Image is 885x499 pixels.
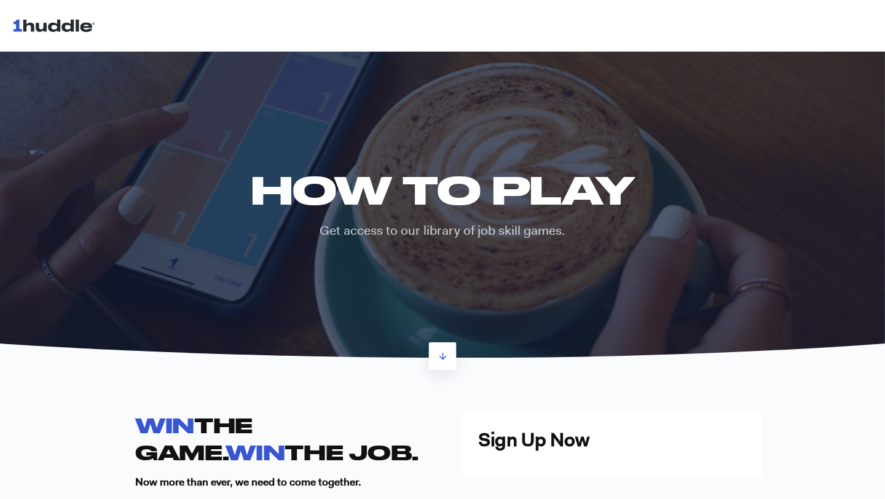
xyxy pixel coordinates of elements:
h1: HOW TO PLAY [242,167,643,212]
p: Get access to our library of job skill games. [242,222,643,240]
h3: Sign Up Now [478,427,747,453]
strong: Now more than ever, we need to come together. [135,475,361,489]
span: WIN [135,413,194,437]
span: WIN [226,440,285,464]
img: 1huddle [12,14,100,37]
strong: THE GAME. THE JOB. [135,413,419,463]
